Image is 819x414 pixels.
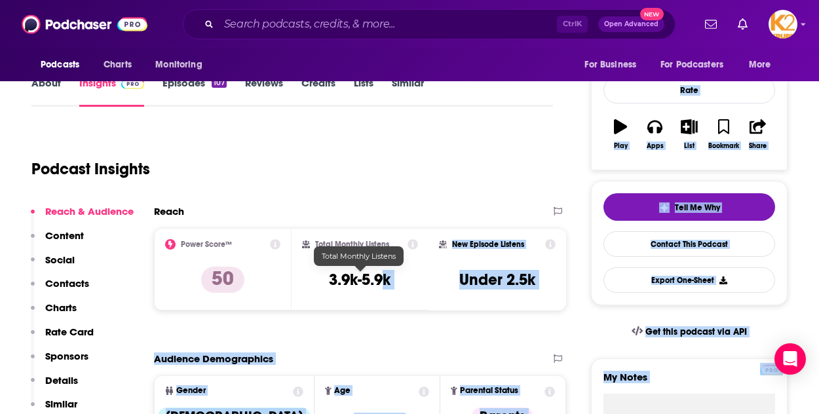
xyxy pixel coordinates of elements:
div: Rate [603,77,775,104]
span: Get this podcast via API [645,326,747,337]
p: Sponsors [45,350,88,362]
button: Play [603,111,638,158]
button: Contacts [31,277,89,301]
a: Get this podcast via API [621,316,757,348]
button: Reach & Audience [31,205,134,229]
a: About [31,77,61,107]
div: Bookmark [708,142,739,150]
p: Social [45,254,75,266]
a: InsightsPodchaser Pro [79,77,144,107]
div: Apps [647,142,664,150]
div: Open Intercom Messenger [774,343,806,375]
span: Ctrl K [557,16,588,33]
a: Show notifications dropdown [700,13,722,35]
p: Reach & Audience [45,205,134,217]
button: Export One-Sheet [603,267,775,293]
p: Rate Card [45,326,94,338]
h2: New Episode Listens [452,240,524,249]
button: Show profile menu [769,10,797,39]
h2: Audience Demographics [154,352,273,365]
label: My Notes [603,371,775,394]
a: Similar [392,77,424,107]
p: Similar [45,398,77,410]
span: Gender [176,386,206,395]
input: Search podcasts, credits, & more... [219,14,557,35]
button: Social [31,254,75,278]
span: Age [334,386,351,395]
p: 50 [201,267,244,293]
button: Content [31,229,84,254]
button: List [672,111,706,158]
div: Play [614,142,628,150]
button: Charts [31,301,77,326]
a: Contact This Podcast [603,231,775,257]
span: Total Monthly Listens [322,252,396,261]
button: tell me why sparkleTell Me Why [603,193,775,221]
a: Lists [354,77,373,107]
p: Contacts [45,277,89,290]
img: tell me why sparkle [659,202,670,213]
button: Details [31,374,78,398]
h2: Reach [154,205,184,217]
button: Sponsors [31,350,88,374]
button: open menu [652,52,742,77]
span: More [749,56,771,74]
button: Bookmark [706,111,740,158]
button: open menu [146,52,219,77]
h3: Under 2.5k [459,270,535,290]
span: Podcasts [41,56,79,74]
button: Apps [638,111,672,158]
h2: Power Score™ [181,240,232,249]
h1: Podcast Insights [31,159,150,179]
h2: Total Monthly Listens [315,240,389,249]
span: For Podcasters [660,56,723,74]
h3: 3.9k-5.9k [329,270,390,290]
button: open menu [575,52,653,77]
a: Credits [301,77,335,107]
div: 107 [212,79,227,88]
a: Charts [95,52,140,77]
button: Open AdvancedNew [598,16,664,32]
span: Logged in as K2Krupp [769,10,797,39]
p: Content [45,229,84,242]
div: Share [749,142,767,150]
span: For Business [584,56,636,74]
span: Tell Me Why [675,202,720,213]
button: Share [741,111,775,158]
div: List [684,142,695,150]
a: Reviews [245,77,283,107]
p: Charts [45,301,77,314]
img: Podchaser Pro [760,365,783,375]
a: Show notifications dropdown [733,13,753,35]
button: open menu [740,52,788,77]
button: open menu [31,52,96,77]
a: Pro website [760,363,783,375]
div: Search podcasts, credits, & more... [183,9,676,39]
span: New [640,8,664,20]
img: User Profile [769,10,797,39]
a: Episodes107 [162,77,227,107]
span: Parental Status [460,386,518,395]
span: Monitoring [155,56,202,74]
img: Podchaser - Follow, Share and Rate Podcasts [22,12,147,37]
span: Charts [104,56,132,74]
img: Podchaser Pro [121,79,144,89]
p: Details [45,374,78,386]
button: Rate Card [31,326,94,350]
span: Open Advanced [604,21,658,28]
